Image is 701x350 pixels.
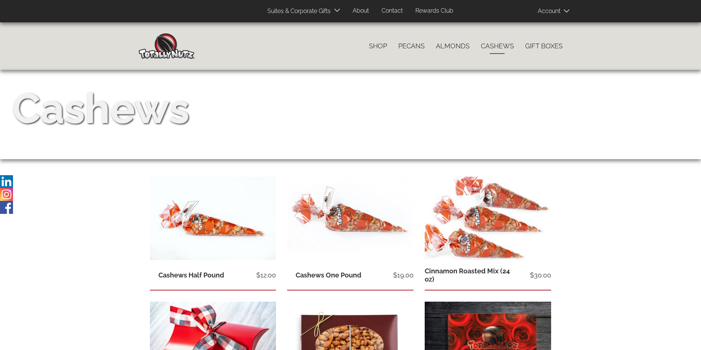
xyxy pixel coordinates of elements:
[150,177,276,261] img: half pound of cinnamon roasted cashews
[262,4,333,19] a: Suites & Corporate Gifts
[425,267,510,283] a: Cinnamon Roasted Mix (24 oz)
[287,177,414,260] img: 1 pound of freshly roasted cinnamon glazed cashews in a totally nutz poly bag
[520,38,568,54] a: Gift Boxes
[139,33,194,59] img: Home
[425,177,551,261] img: one 8 oz bag of each nut: Almonds, cashews, and pecans
[363,38,393,54] a: Shop
[430,38,475,54] a: Almonds
[158,271,224,279] a: Cashews Half Pound
[12,79,189,138] div: Cashews
[296,271,361,279] a: Cashews One Pound
[393,38,430,54] a: Pecans
[410,4,459,18] a: Rewards Club
[376,4,408,18] a: Contact
[347,4,374,18] a: About
[475,38,520,54] a: Cashews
